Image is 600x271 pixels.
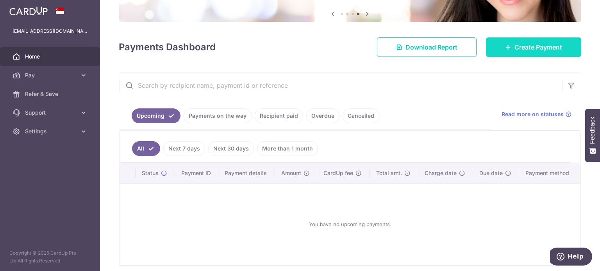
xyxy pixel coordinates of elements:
[9,6,48,16] img: CardUp
[281,169,301,177] span: Amount
[184,108,252,123] a: Payments on the way
[519,163,580,183] th: Payment method
[376,169,402,177] span: Total amt.
[163,141,205,156] a: Next 7 days
[405,43,457,52] span: Download Report
[119,40,216,54] h4: Payments Dashboard
[129,190,571,259] div: You have no upcoming payments.
[132,108,180,123] a: Upcoming
[218,163,275,183] th: Payment details
[119,73,562,98] input: Search by recipient name, payment id or reference
[306,108,339,123] a: Overdue
[502,110,571,118] a: Read more on statuses
[589,117,596,144] span: Feedback
[132,141,160,156] a: All
[25,128,77,135] span: Settings
[486,37,581,57] a: Create Payment
[550,248,592,267] iframe: Opens a widget where you can find more information
[208,141,254,156] a: Next 30 days
[479,169,503,177] span: Due date
[257,141,318,156] a: More than 1 month
[514,43,562,52] span: Create Payment
[377,37,477,57] a: Download Report
[25,53,77,60] span: Home
[425,169,457,177] span: Charge date
[142,169,159,177] span: Status
[585,109,600,162] button: Feedback - Show survey
[12,27,87,35] p: [EMAIL_ADDRESS][DOMAIN_NAME]
[175,163,219,183] th: Payment ID
[255,108,303,123] a: Recipient paid
[343,108,379,123] a: Cancelled
[25,90,77,98] span: Refer & Save
[25,109,77,117] span: Support
[502,110,564,118] span: Read more on statuses
[323,169,353,177] span: CardUp fee
[25,71,77,79] span: Pay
